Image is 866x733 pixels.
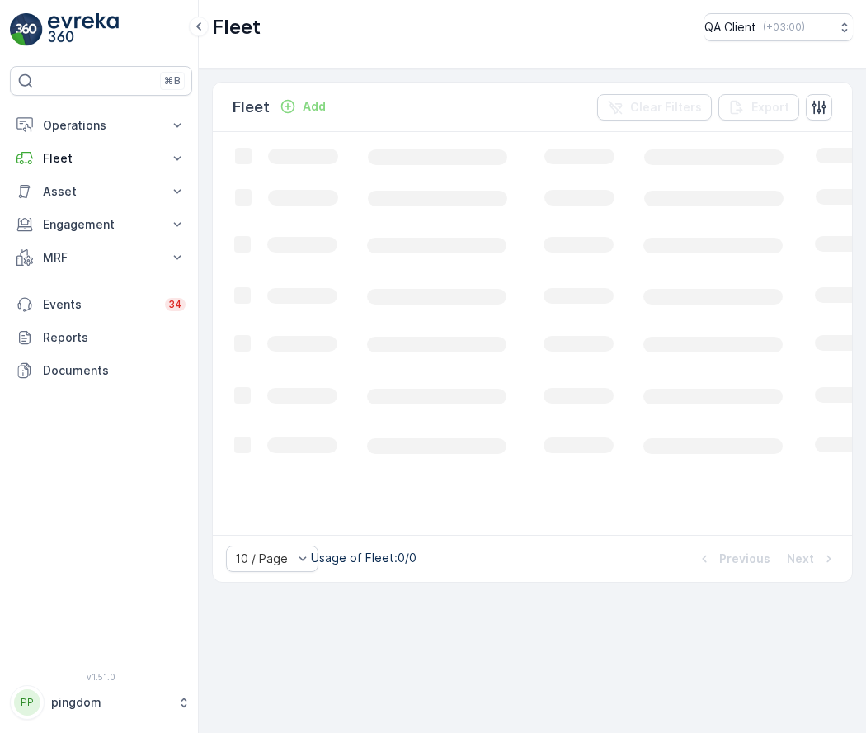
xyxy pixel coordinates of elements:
[763,21,805,34] p: ( +03:00 )
[10,321,192,354] a: Reports
[10,354,192,387] a: Documents
[10,142,192,175] button: Fleet
[43,117,159,134] p: Operations
[597,94,712,121] button: Clear Filters
[303,98,326,115] p: Add
[704,13,853,41] button: QA Client(+03:00)
[751,99,789,116] p: Export
[785,549,839,569] button: Next
[10,13,43,46] img: logo
[718,94,799,121] button: Export
[14,689,40,716] div: PP
[43,362,186,379] p: Documents
[43,329,186,346] p: Reports
[212,14,261,40] p: Fleet
[10,288,192,321] a: Events34
[43,150,159,167] p: Fleet
[43,249,159,266] p: MRF
[168,298,182,311] p: 34
[10,208,192,241] button: Engagement
[233,96,270,119] p: Fleet
[311,550,417,566] p: Usage of Fleet : 0/0
[10,109,192,142] button: Operations
[43,183,159,200] p: Asset
[43,216,159,233] p: Engagement
[10,241,192,274] button: MRF
[630,99,702,116] p: Clear Filters
[10,175,192,208] button: Asset
[787,551,814,567] p: Next
[694,549,772,569] button: Previous
[10,672,192,682] span: v 1.51.0
[10,685,192,720] button: PPpingdom
[43,296,155,313] p: Events
[51,694,169,711] p: pingdom
[273,97,332,116] button: Add
[719,551,770,567] p: Previous
[704,19,756,35] p: QA Client
[48,13,119,46] img: logo_light-DOdMpM7g.png
[164,74,181,87] p: ⌘B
